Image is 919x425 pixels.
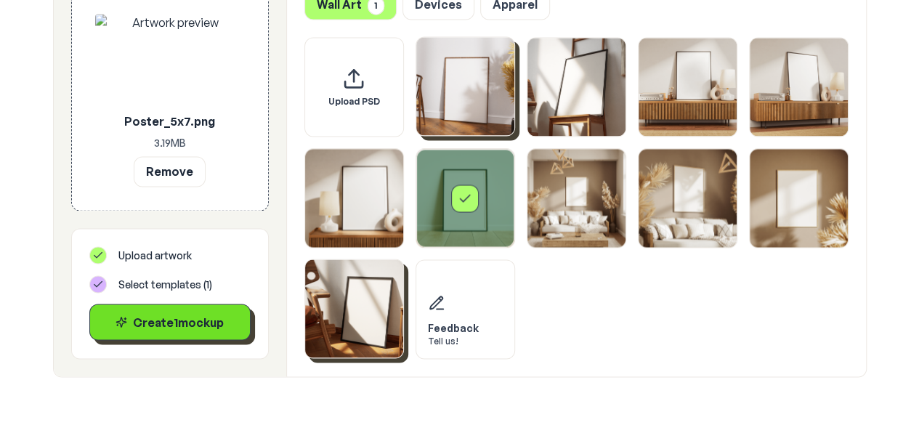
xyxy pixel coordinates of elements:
img: Framed Poster 5 [305,149,403,247]
img: Framed Poster 4 [750,38,848,136]
div: Select template Framed Poster 6 [416,148,515,248]
div: Select template Framed Poster 9 [749,148,849,248]
div: Select template Framed Poster 4 [749,37,849,137]
div: Tell us! [428,335,479,347]
div: Select template Framed Poster 8 [638,148,737,248]
span: Upload artwork [118,248,192,262]
div: Select template Framed Poster 10 [304,259,404,358]
div: Select template Framed Poster 7 [527,148,626,248]
div: Upload custom PSD template [304,37,404,137]
div: Select template Framed Poster 3 [638,37,737,137]
button: Remove [134,156,206,187]
span: Select templates ( 1 ) [118,277,212,291]
img: Framed Poster [416,37,514,135]
div: Select template Framed Poster 5 [304,148,404,248]
img: Framed Poster 7 [527,149,626,247]
span: Upload PSD [328,96,380,108]
div: Send feedback [416,259,515,359]
div: Select template Framed Poster 2 [527,37,626,137]
img: Framed Poster 10 [305,259,403,357]
img: Framed Poster 2 [527,38,626,136]
div: Feedback [428,320,479,335]
div: Create 1 mockup [102,313,238,331]
img: Framed Poster 9 [750,149,848,247]
img: Artwork preview [95,14,245,107]
button: Create1mockup [89,304,251,340]
img: Framed Poster 3 [639,38,737,136]
img: Framed Poster 8 [639,149,737,247]
p: 3.19 MB [95,136,245,150]
p: Poster_5x7.png [95,113,245,130]
div: Select template Framed Poster [416,36,515,136]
